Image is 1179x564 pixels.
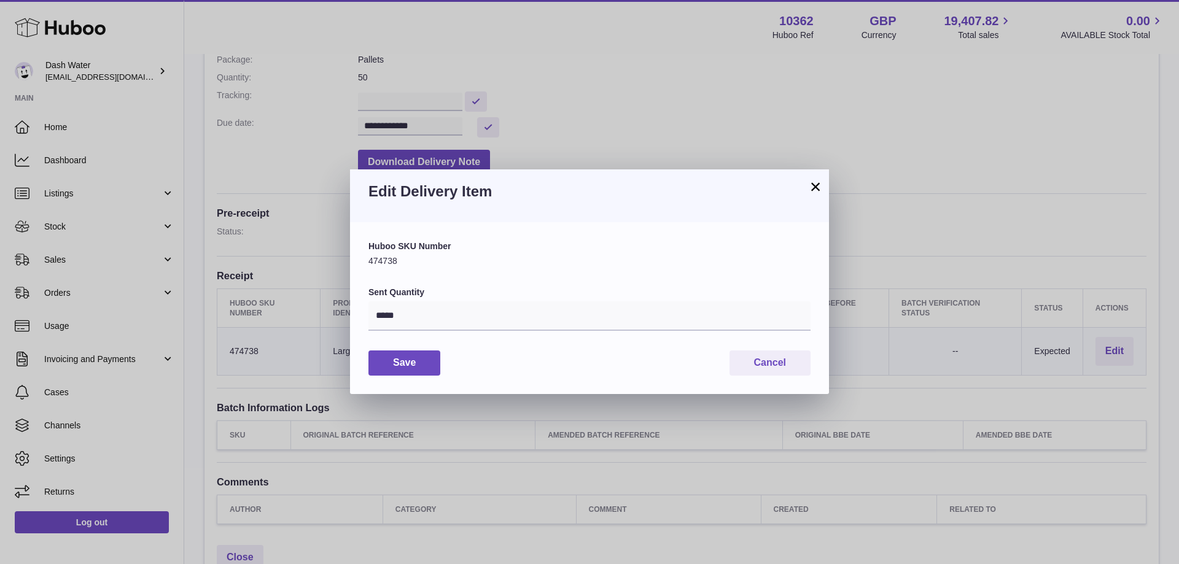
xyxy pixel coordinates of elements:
[368,350,440,376] button: Save
[368,241,811,267] div: 474738
[730,350,811,376] button: Cancel
[368,182,811,201] h3: Edit Delivery Item
[368,287,811,298] label: Sent Quantity
[368,241,811,252] label: Huboo SKU Number
[808,179,823,194] button: ×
